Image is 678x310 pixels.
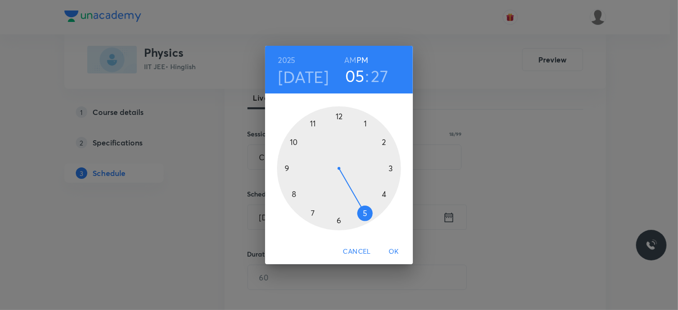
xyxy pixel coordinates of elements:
[365,66,369,86] h3: :
[278,53,296,67] button: 2025
[345,66,365,86] button: 05
[382,246,405,258] span: OK
[278,67,329,87] button: [DATE]
[371,66,389,86] button: 27
[339,243,375,260] button: Cancel
[357,53,368,67] button: PM
[344,53,356,67] button: AM
[343,246,371,258] span: Cancel
[379,243,409,260] button: OK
